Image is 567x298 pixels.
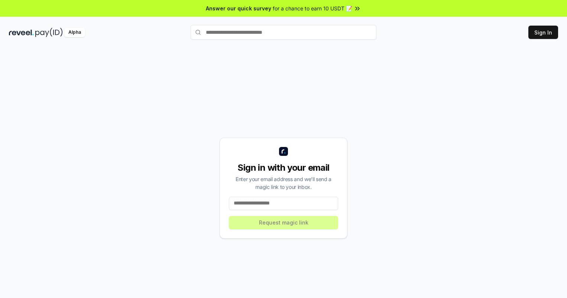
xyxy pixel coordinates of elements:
img: reveel_dark [9,28,34,37]
span: Answer our quick survey [206,4,271,12]
div: Sign in with your email [229,162,338,174]
img: pay_id [35,28,63,37]
button: Sign In [528,26,558,39]
span: for a chance to earn 10 USDT 📝 [273,4,352,12]
img: logo_small [279,147,288,156]
div: Alpha [64,28,85,37]
div: Enter your email address and we’ll send a magic link to your inbox. [229,175,338,191]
